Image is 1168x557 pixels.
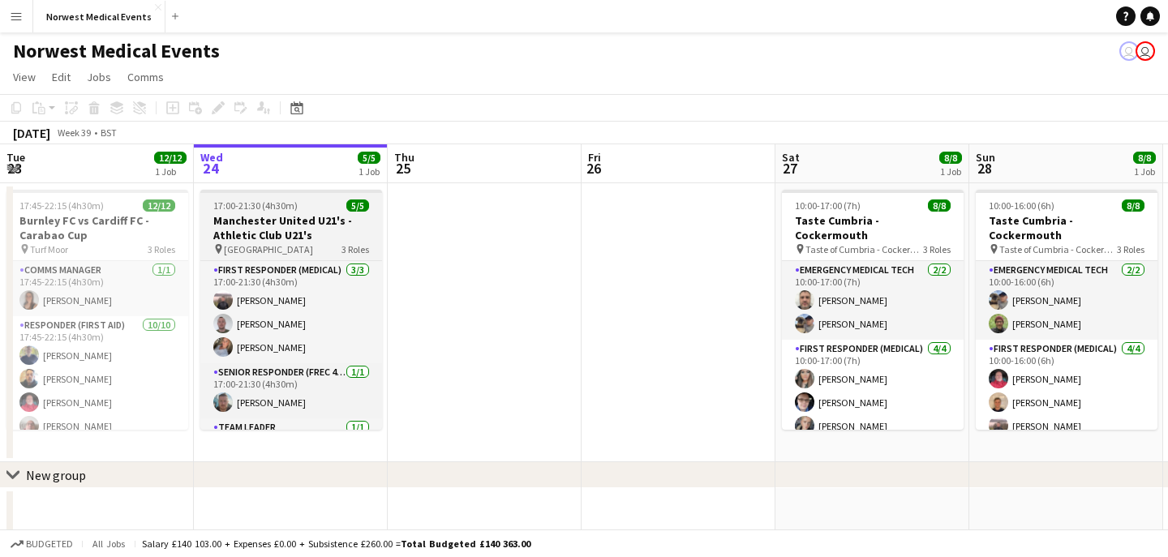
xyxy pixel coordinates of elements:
[155,165,186,178] div: 1 Job
[33,1,165,32] button: Norwest Medical Events
[45,66,77,88] a: Edit
[200,213,382,242] h3: Manchester United U21's - Athletic Club U21's
[6,213,188,242] h3: Burnley FC vs Cardiff FC - Carabao Cup
[8,535,75,553] button: Budgeted
[999,243,1117,255] span: Taste of Cumbria - Cockermouth
[198,159,223,178] span: 24
[782,150,800,165] span: Sat
[782,261,964,340] app-card-role: Emergency Medical Tech2/210:00-17:00 (7h)[PERSON_NAME][PERSON_NAME]
[795,199,861,212] span: 10:00-17:00 (7h)
[779,159,800,178] span: 27
[87,70,111,84] span: Jobs
[346,199,369,212] span: 5/5
[976,261,1157,340] app-card-role: Emergency Medical Tech2/210:00-16:00 (6h)[PERSON_NAME][PERSON_NAME]
[200,150,223,165] span: Wed
[1133,152,1156,164] span: 8/8
[394,150,414,165] span: Thu
[973,159,995,178] span: 28
[52,70,71,84] span: Edit
[1134,165,1155,178] div: 1 Job
[1117,243,1144,255] span: 3 Roles
[6,261,188,316] app-card-role: Comms Manager1/117:45-22:15 (4h30m)[PERSON_NAME]
[1136,41,1155,61] app-user-avatar: Rory Murphy
[121,66,170,88] a: Comms
[26,467,86,483] div: New group
[13,39,220,63] h1: Norwest Medical Events
[154,152,187,164] span: 12/12
[588,150,601,165] span: Fri
[939,152,962,164] span: 8/8
[976,213,1157,242] h3: Taste Cumbria - Cockermouth
[30,243,68,255] span: Turf Moor
[142,538,530,550] div: Salary £140 103.00 + Expenses £0.00 + Subsistence £260.00 =
[1122,199,1144,212] span: 8/8
[89,538,128,550] span: All jobs
[359,165,380,178] div: 1 Job
[782,213,964,242] h3: Taste Cumbria - Cockermouth
[976,340,1157,465] app-card-role: First Responder (Medical)4/410:00-16:00 (6h)[PERSON_NAME][PERSON_NAME][PERSON_NAME]
[26,538,73,550] span: Budgeted
[358,152,380,164] span: 5/5
[976,150,995,165] span: Sun
[4,159,25,178] span: 23
[782,190,964,430] app-job-card: 10:00-17:00 (7h)8/8Taste Cumbria - Cockermouth Taste of Cumbria - Cockermouth3 RolesEmergency Med...
[213,199,298,212] span: 17:00-21:30 (4h30m)
[54,126,94,139] span: Week 39
[6,190,188,430] app-job-card: 17:45-22:15 (4h30m)12/12Burnley FC vs Cardiff FC - Carabao Cup Turf Moor3 RolesComms Manager1/117...
[200,190,382,430] app-job-card: 17:00-21:30 (4h30m)5/5Manchester United U21's - Athletic Club U21's [GEOGRAPHIC_DATA]3 RolesFirst...
[805,243,923,255] span: Taste of Cumbria - Cockermouth
[940,165,961,178] div: 1 Job
[13,125,50,141] div: [DATE]
[13,70,36,84] span: View
[1119,41,1139,61] app-user-avatar: Rory Murphy
[200,418,382,473] app-card-role: Team Leader1/1
[392,159,414,178] span: 25
[782,340,964,465] app-card-role: First Responder (Medical)4/410:00-17:00 (7h)[PERSON_NAME][PERSON_NAME][PERSON_NAME]
[148,243,175,255] span: 3 Roles
[19,199,104,212] span: 17:45-22:15 (4h30m)
[6,66,42,88] a: View
[976,190,1157,430] app-job-card: 10:00-16:00 (6h)8/8Taste Cumbria - Cockermouth Taste of Cumbria - Cockermouth3 RolesEmergency Med...
[989,199,1054,212] span: 10:00-16:00 (6h)
[401,538,530,550] span: Total Budgeted £140 363.00
[224,243,313,255] span: [GEOGRAPHIC_DATA]
[80,66,118,88] a: Jobs
[923,243,951,255] span: 3 Roles
[928,199,951,212] span: 8/8
[200,261,382,363] app-card-role: First Responder (Medical)3/317:00-21:30 (4h30m)[PERSON_NAME][PERSON_NAME][PERSON_NAME]
[586,159,601,178] span: 26
[6,150,25,165] span: Tue
[101,126,117,139] div: BST
[143,199,175,212] span: 12/12
[341,243,369,255] span: 3 Roles
[127,70,164,84] span: Comms
[200,363,382,418] app-card-role: Senior Responder (FREC 4 or Above)1/117:00-21:30 (4h30m)[PERSON_NAME]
